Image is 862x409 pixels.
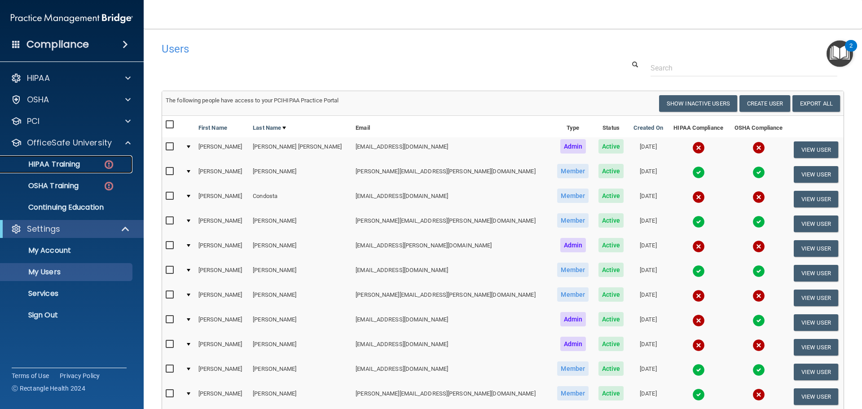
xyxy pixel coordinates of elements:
[692,215,705,228] img: tick.e7d51cea.svg
[6,203,128,212] p: Continuing Education
[752,215,765,228] img: tick.e7d51cea.svg
[103,180,114,192] img: danger-circle.6113f641.png
[195,162,249,187] td: [PERSON_NAME]
[849,46,853,57] div: 2
[249,137,352,162] td: [PERSON_NAME] [PERSON_NAME]
[794,215,838,232] button: View User
[557,213,589,228] span: Member
[27,73,50,84] p: HIPAA
[352,261,552,286] td: [EMAIL_ADDRESS][DOMAIN_NAME]
[249,360,352,384] td: [PERSON_NAME]
[560,312,586,326] span: Admin
[794,290,838,306] button: View User
[752,240,765,253] img: cross.ca9f0e7f.svg
[629,137,668,162] td: [DATE]
[195,286,249,310] td: [PERSON_NAME]
[629,211,668,236] td: [DATE]
[794,240,838,257] button: View User
[752,364,765,376] img: tick.e7d51cea.svg
[739,95,790,112] button: Create User
[27,224,60,234] p: Settings
[692,314,705,327] img: cross.ca9f0e7f.svg
[752,141,765,154] img: cross.ca9f0e7f.svg
[352,286,552,310] td: [PERSON_NAME][EMAIL_ADDRESS][PERSON_NAME][DOMAIN_NAME]
[352,236,552,261] td: [EMAIL_ADDRESS][PERSON_NAME][DOMAIN_NAME]
[557,386,589,400] span: Member
[692,364,705,376] img: tick.e7d51cea.svg
[629,236,668,261] td: [DATE]
[557,263,589,277] span: Member
[729,116,788,137] th: OSHA Compliance
[11,137,131,148] a: OfficeSafe University
[692,141,705,154] img: cross.ca9f0e7f.svg
[692,339,705,352] img: cross.ca9f0e7f.svg
[560,139,586,154] span: Admin
[27,94,49,105] p: OSHA
[598,213,624,228] span: Active
[27,137,112,148] p: OfficeSafe University
[560,238,586,252] span: Admin
[794,314,838,331] button: View User
[557,361,589,376] span: Member
[560,337,586,351] span: Admin
[752,339,765,352] img: cross.ca9f0e7f.svg
[352,211,552,236] td: [PERSON_NAME][EMAIL_ADDRESS][PERSON_NAME][DOMAIN_NAME]
[552,116,594,137] th: Type
[249,187,352,211] td: Condosta
[557,164,589,178] span: Member
[198,123,227,133] a: First Name
[668,116,729,137] th: HIPAA Compliance
[752,290,765,302] img: cross.ca9f0e7f.svg
[11,73,131,84] a: HIPAA
[166,97,339,104] span: The following people have access to your PCIHIPAA Practice Portal
[195,261,249,286] td: [PERSON_NAME]
[103,159,114,170] img: danger-circle.6113f641.png
[249,286,352,310] td: [PERSON_NAME]
[692,240,705,253] img: cross.ca9f0e7f.svg
[12,371,49,380] a: Terms of Use
[352,162,552,187] td: [PERSON_NAME][EMAIL_ADDRESS][PERSON_NAME][DOMAIN_NAME]
[752,191,765,203] img: cross.ca9f0e7f.svg
[794,388,838,405] button: View User
[629,286,668,310] td: [DATE]
[6,311,128,320] p: Sign Out
[249,335,352,360] td: [PERSON_NAME]
[794,141,838,158] button: View User
[249,384,352,409] td: [PERSON_NAME]
[195,384,249,409] td: [PERSON_NAME]
[598,386,624,400] span: Active
[557,189,589,203] span: Member
[249,162,352,187] td: [PERSON_NAME]
[629,384,668,409] td: [DATE]
[827,40,853,67] button: Open Resource Center, 2 new notifications
[752,388,765,401] img: cross.ca9f0e7f.svg
[629,162,668,187] td: [DATE]
[794,364,838,380] button: View User
[195,211,249,236] td: [PERSON_NAME]
[6,160,80,169] p: HIPAA Training
[195,236,249,261] td: [PERSON_NAME]
[633,123,663,133] a: Created On
[162,43,554,55] h4: Users
[598,312,624,326] span: Active
[60,371,100,380] a: Privacy Policy
[794,339,838,356] button: View User
[598,361,624,376] span: Active
[629,360,668,384] td: [DATE]
[6,268,128,277] p: My Users
[794,265,838,281] button: View User
[692,265,705,277] img: tick.e7d51cea.svg
[352,335,552,360] td: [EMAIL_ADDRESS][DOMAIN_NAME]
[792,95,840,112] a: Export All
[598,139,624,154] span: Active
[6,246,128,255] p: My Account
[629,310,668,335] td: [DATE]
[195,137,249,162] td: [PERSON_NAME]
[651,60,837,76] input: Search
[352,360,552,384] td: [EMAIL_ADDRESS][DOMAIN_NAME]
[249,310,352,335] td: [PERSON_NAME]
[6,181,79,190] p: OSHA Training
[629,335,668,360] td: [DATE]
[195,310,249,335] td: [PERSON_NAME]
[11,94,131,105] a: OSHA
